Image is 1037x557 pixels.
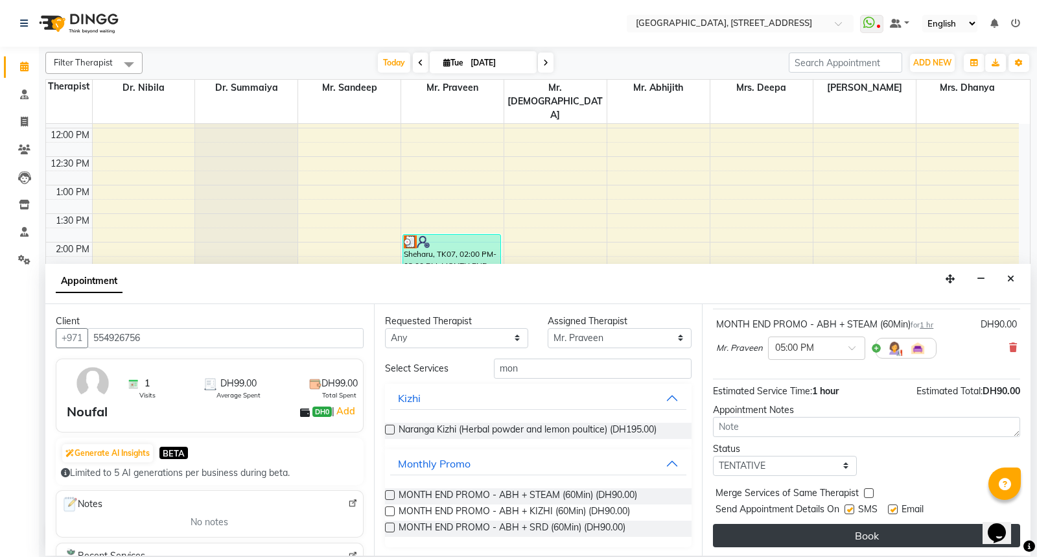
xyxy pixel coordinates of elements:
span: MONTH END PROMO - ABH + SRD (60Min) (DH90.00) [399,521,625,537]
span: No notes [191,516,228,529]
span: Estimated Service Time: [713,385,812,397]
button: Kizhi [390,386,687,410]
span: SMS [858,503,878,519]
div: Select Services [375,362,484,375]
div: Status [713,442,857,456]
div: 12:00 PM [48,128,92,142]
span: DH99.00 [321,377,358,390]
div: DH90.00 [981,318,1017,331]
span: Naranga Kizhi (Herbal powder and lemon poultice) (DH195.00) [399,423,657,439]
div: Requested Therapist [385,314,529,328]
button: Close [1001,269,1020,289]
button: Monthly Promo [390,452,687,475]
span: Email [902,503,924,519]
span: Mrs. Deepa [710,80,813,96]
span: Tue [440,58,467,67]
span: Mrs. Dhanya [916,80,1020,96]
div: Kizhi [398,390,421,406]
span: Filter Therapist [54,57,113,67]
input: 2025-09-02 [467,53,531,73]
button: Book [713,524,1020,547]
span: Mr. Sandeep [298,80,401,96]
span: Appointment [56,270,122,293]
span: Mr. Abhijith [607,80,710,96]
span: MONTH END PROMO - ABH + KIZHI (60Min) (DH90.00) [399,504,630,521]
div: Assigned Therapist [548,314,692,328]
div: 12:30 PM [48,157,92,171]
div: Client [56,314,364,328]
span: Mr. Praveen [401,80,504,96]
button: ADD NEW [910,54,955,72]
span: MONTH END PROMO - ABH + STEAM (60Min) (DH90.00) [399,488,637,504]
input: Search Appointment [789,53,902,73]
a: Add [334,403,357,419]
iframe: chat widget [983,505,1024,544]
span: Merge Services of Same Therapist [716,486,859,503]
span: Average Spent [216,390,261,400]
span: Mr. Praveen [716,342,763,355]
span: [PERSON_NAME] [813,80,916,96]
span: BETA [159,447,188,459]
span: Total Spent [322,390,356,400]
div: Therapist [46,80,92,93]
img: Hairdresser.png [887,340,902,356]
div: Monthly Promo [398,456,471,471]
span: Notes [62,496,102,513]
img: logo [33,5,122,41]
span: Dr. Summaiya [195,80,297,96]
div: Appointment Notes [713,403,1020,417]
div: 2:00 PM [53,243,92,256]
input: Search by Name/Mobile/Email/Code [87,328,364,348]
img: avatar [74,364,111,402]
div: MONTH END PROMO - ABH + STEAM (60Min) [716,318,933,331]
input: Search by service name [494,359,692,379]
span: Visits [139,390,156,400]
img: Interior.png [910,340,926,356]
div: Limited to 5 AI generations per business during beta. [61,466,358,480]
span: Send Appointment Details On [716,503,839,519]
span: Today [378,53,410,73]
span: 1 [145,377,150,390]
small: for [911,320,933,329]
button: +971 [56,328,88,348]
span: DH90.00 [983,385,1020,397]
span: Dr. Nibila [93,80,195,96]
span: 1 hr [920,320,933,329]
span: DH0 [312,407,332,417]
span: DH99.00 [220,377,257,390]
span: | [332,403,357,419]
button: Generate AI Insights [62,444,153,462]
div: 1:00 PM [53,185,92,199]
span: 1 hour [812,385,839,397]
span: Mr. [DEMOGRAPHIC_DATA] [504,80,607,123]
span: ADD NEW [913,58,951,67]
div: Noufal [67,402,108,421]
div: Sheharu, TK07, 02:00 PM-03:00 PM, MONTH END PROMO - ABH + STEAM (60Min) [403,235,500,289]
span: Estimated Total: [916,385,983,397]
div: 1:30 PM [53,214,92,228]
